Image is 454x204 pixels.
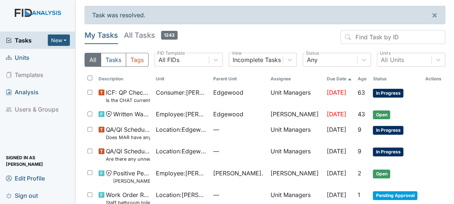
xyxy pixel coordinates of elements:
small: [PERSON_NAME] de-escalation [113,178,150,185]
th: Toggle SortBy [210,73,268,85]
span: 43 [358,110,365,118]
span: Edit Profile [6,172,45,184]
input: Find Task by ID [340,30,445,44]
small: Does MAR have any blank days that should have been initialed? [106,134,150,141]
span: 1243 [161,31,178,40]
span: [DATE] [326,126,346,133]
span: [DATE] [326,170,346,177]
button: Tasks [101,53,126,67]
span: QA/QI Scheduled Inspection Are there any unnecessary items in the van? [106,147,150,163]
th: Toggle SortBy [153,73,210,85]
span: Units [6,52,29,63]
span: × [432,10,437,20]
th: Toggle SortBy [96,73,153,85]
span: Analysis [6,86,39,98]
button: Tags [126,53,149,67]
span: ICF: QP Checklist Is the CHAT current? (document the date in the comment section) [106,88,150,104]
td: Unit Managers [268,144,324,165]
span: [DATE] [326,147,346,155]
span: In Progress [373,89,403,98]
th: Actions [422,73,445,85]
div: All FIDs [158,55,179,64]
span: — [213,125,265,134]
span: 1 [358,191,360,198]
span: 9 [358,126,361,133]
button: New [48,34,70,46]
span: Pending Approval [373,191,417,200]
span: Edgewood [213,110,243,119]
input: Toggle All Rows Selected [87,76,92,80]
small: Is the CHAT current? (document the date in the comment section) [106,97,150,104]
span: 63 [358,89,365,96]
span: [DATE] [326,191,346,198]
span: Edgewood [213,88,243,97]
button: × [424,6,445,24]
span: 2 [358,170,361,177]
span: Location : Edgewood [156,125,207,134]
span: — [213,190,265,199]
span: Open [373,110,390,119]
span: Sign out [6,190,38,201]
button: All [85,53,101,67]
a: Tasks [6,36,48,45]
span: [PERSON_NAME]. [213,169,263,178]
div: Incomplete Tasks [233,55,281,64]
td: Unit Managers [268,85,324,107]
span: Employee : [PERSON_NAME] [156,110,207,119]
div: Task was resolved. [85,6,445,24]
td: [PERSON_NAME] [268,107,324,122]
div: Type filter [85,53,149,67]
span: Consumer : [PERSON_NAME] [156,88,207,97]
span: [DATE] [326,89,346,96]
th: Toggle SortBy [355,73,370,85]
span: 9 [358,147,361,155]
span: Positive Performance Review Casey de-escalation [113,169,150,185]
span: Signed in as [PERSON_NAME] [6,155,70,167]
span: Written Warning [113,110,150,119]
td: Unit Managers [268,122,324,144]
span: In Progress [373,147,403,156]
span: QA/QI Scheduled Inspection Does MAR have any blank days that should have been initialed? [106,125,150,141]
span: [DATE] [326,110,346,118]
span: Open [373,170,390,178]
div: All Units [381,55,404,64]
span: Employee : [PERSON_NAME] [156,169,207,178]
span: Location : [PERSON_NAME]. [156,190,207,199]
td: [PERSON_NAME] [268,166,324,187]
h5: My Tasks [85,30,118,40]
div: Any [307,55,317,64]
th: Toggle SortBy [370,73,422,85]
span: In Progress [373,126,403,135]
span: — [213,147,265,156]
h5: All Tasks [124,30,178,40]
small: Are there any unnecessary items in the van? [106,156,150,163]
th: Assignee [268,73,324,85]
span: Location : Edgewood [156,147,207,156]
th: Toggle SortBy [323,73,354,85]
